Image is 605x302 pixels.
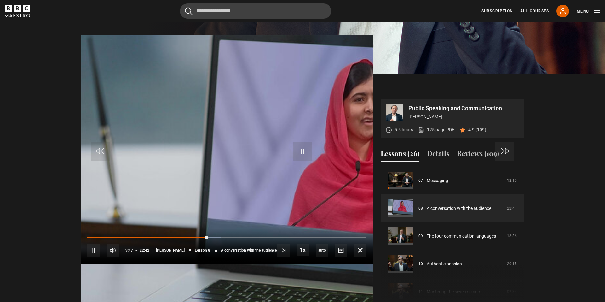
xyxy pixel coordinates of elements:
[408,105,519,111] p: Public Speaking and Communication
[335,244,347,257] button: Captions
[140,245,149,256] span: 22:42
[81,99,373,264] video-js: Video Player
[427,148,449,162] button: Details
[107,244,119,257] button: Mute
[125,245,133,256] span: 9:47
[427,177,448,184] a: Messaging
[135,248,137,252] span: -
[87,237,366,238] div: Progress Bar
[195,248,210,252] span: Lesson 8
[427,261,462,267] a: Authentic passion
[418,127,454,133] a: 125 page PDF
[297,244,309,256] button: Playback Rate
[87,244,100,257] button: Pause
[5,5,30,17] svg: BBC Maestro
[481,8,513,14] a: Subscription
[354,244,366,257] button: Fullscreen
[577,8,600,15] button: Toggle navigation
[156,248,185,252] span: [PERSON_NAME]
[277,244,290,257] button: Next Lesson
[316,244,328,257] span: auto
[427,205,491,212] a: A conversation with the audience
[468,127,486,133] p: 4.9 (109)
[185,7,193,15] button: Submit the search query
[316,244,328,257] div: Current quality: 720p
[427,233,496,240] a: The four communication languages
[520,8,549,14] a: All Courses
[180,3,331,19] input: Search
[381,148,419,162] button: Lessons (26)
[457,148,499,162] button: Reviews (109)
[395,127,413,133] p: 5.5 hours
[221,248,277,252] span: A conversation with the audience
[408,114,519,120] p: [PERSON_NAME]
